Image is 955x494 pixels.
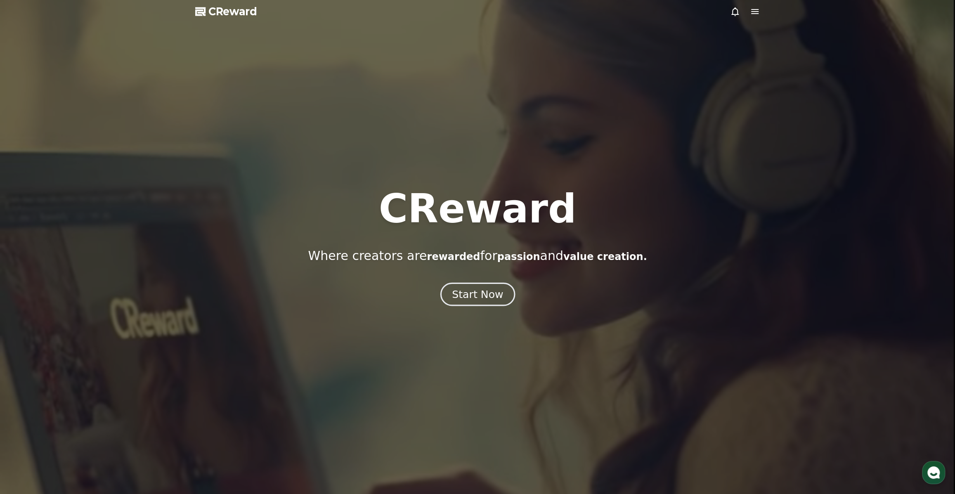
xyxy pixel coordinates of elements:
[122,274,142,281] span: Settings
[442,291,513,299] a: Start Now
[195,5,257,18] a: CReward
[208,5,257,18] span: CReward
[563,251,647,262] span: value creation.
[440,282,515,306] button: Start Now
[427,251,480,262] span: rewarded
[2,262,54,282] a: Home
[106,262,158,282] a: Settings
[452,287,503,301] div: Start Now
[308,248,647,263] p: Where creators are for and
[69,274,93,281] span: Messages
[497,251,540,262] span: passion
[54,262,106,282] a: Messages
[378,189,576,229] h1: CReward
[21,274,35,281] span: Home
